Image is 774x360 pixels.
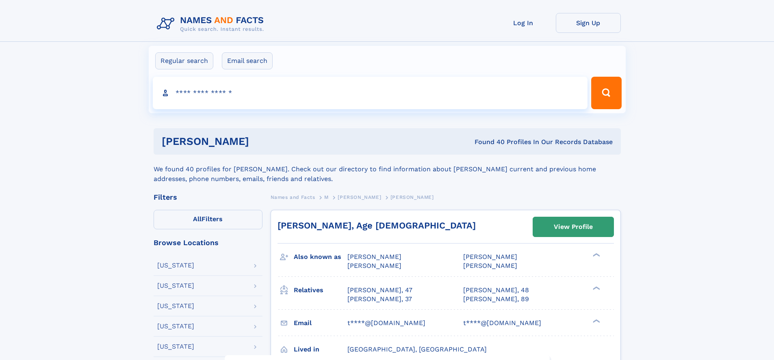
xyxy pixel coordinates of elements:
[556,13,621,33] a: Sign Up
[157,343,194,350] div: [US_STATE]
[154,194,262,201] div: Filters
[347,253,401,261] span: [PERSON_NAME]
[193,215,202,223] span: All
[294,343,347,356] h3: Lived in
[157,282,194,289] div: [US_STATE]
[153,77,588,109] input: search input
[162,136,362,147] h1: [PERSON_NAME]
[338,192,381,202] a: [PERSON_NAME]
[154,155,621,184] div: We found 40 profiles for [PERSON_NAME]. Check out our directory to find information about [PERSON...
[390,194,434,200] span: [PERSON_NAME]
[338,194,381,200] span: [PERSON_NAME]
[533,217,614,237] a: View Profile
[278,220,476,231] a: [PERSON_NAME], Age [DEMOGRAPHIC_DATA]
[294,283,347,297] h3: Relatives
[463,262,517,269] span: [PERSON_NAME]
[294,316,347,330] h3: Email
[155,52,213,69] label: Regular search
[271,192,315,202] a: Names and Facts
[362,138,613,147] div: Found 40 Profiles In Our Records Database
[591,252,601,258] div: ❯
[157,262,194,269] div: [US_STATE]
[347,286,412,295] a: [PERSON_NAME], 47
[324,194,329,200] span: M
[154,210,262,229] label: Filters
[324,192,329,202] a: M
[554,218,593,236] div: View Profile
[591,285,601,291] div: ❯
[491,13,556,33] a: Log In
[591,77,621,109] button: Search Button
[157,323,194,330] div: [US_STATE]
[157,303,194,309] div: [US_STATE]
[347,295,412,304] a: [PERSON_NAME], 37
[463,295,529,304] a: [PERSON_NAME], 89
[154,239,262,246] div: Browse Locations
[463,253,517,261] span: [PERSON_NAME]
[294,250,347,264] h3: Also known as
[347,262,401,269] span: [PERSON_NAME]
[222,52,273,69] label: Email search
[463,286,529,295] a: [PERSON_NAME], 48
[591,318,601,323] div: ❯
[347,345,487,353] span: [GEOGRAPHIC_DATA], [GEOGRAPHIC_DATA]
[154,13,271,35] img: Logo Names and Facts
